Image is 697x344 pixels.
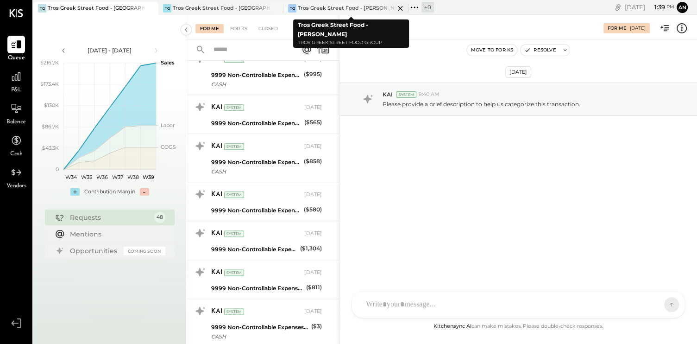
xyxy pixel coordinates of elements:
div: TG [163,4,171,13]
button: An [677,2,688,13]
text: Sales [161,59,175,66]
div: System [224,104,244,111]
div: CASH [211,167,301,176]
div: ($565) [304,118,322,127]
div: ($811) [306,283,322,292]
text: W37 [112,174,123,180]
a: P&L [0,68,32,95]
div: [DATE] [304,191,322,198]
a: Cash [0,132,32,159]
div: CASH [211,332,308,341]
text: $216.7K [40,59,59,66]
text: $43.3K [42,145,59,151]
div: Tros Greek Street Food - [GEOGRAPHIC_DATA] [48,5,144,12]
b: Tros Greek Street Food - [PERSON_NAME] [298,21,368,38]
text: W36 [96,174,107,180]
div: Tros Greek Street Food - [GEOGRAPHIC_DATA] [173,5,270,12]
div: CASH [211,80,301,89]
div: 9999 Non-Controllable Expenses:Other Income and Expenses:To Be Classified P&L [211,158,301,167]
div: Contribution Margin [84,188,135,196]
a: Vendors [0,164,32,191]
div: For Me [195,24,224,33]
div: ($1,304) [300,244,322,253]
div: Tros Greek Street Food - [PERSON_NAME] [298,5,395,12]
div: System [224,269,244,276]
div: 9999 Non-Controllable Expenses:Other Income and Expenses:To Be Classified P&L [211,284,303,293]
div: [DATE] [505,66,531,78]
span: KAI [383,90,393,98]
div: KAI [211,229,222,238]
div: System [224,308,244,315]
text: W35 [81,174,92,180]
div: [DATE] [304,308,322,315]
text: W39 [142,174,154,180]
div: For Me [608,25,627,32]
div: KAI [211,268,222,277]
div: For KS [226,24,252,33]
span: Cash [10,150,22,159]
span: 9:40 AM [419,91,440,98]
div: [DATE] [625,3,674,12]
div: System [224,230,244,237]
div: copy link [613,2,622,12]
div: - [140,188,149,196]
div: KAI [211,190,222,199]
a: Balance [0,100,32,127]
a: Queue [0,36,32,63]
span: Vendors [6,182,26,191]
div: System [396,91,416,98]
div: KAI [211,103,222,112]
div: ($580) [304,205,322,214]
div: [DATE] [304,269,322,276]
text: $130K [44,102,59,108]
div: 9999 Non-Controllable Expenses:Other Income and Expenses:To Be Classified P&L [211,323,308,332]
text: W34 [65,174,77,180]
text: $86.7K [42,123,59,130]
div: Mentions [70,229,161,239]
div: ($3) [311,322,322,331]
div: 9999 Non-Controllable Expenses:Other Income and Expenses:To Be Classified P&L [211,70,301,80]
div: System [224,143,244,150]
div: 48 [154,212,165,223]
div: [DATE] [304,230,322,237]
text: $173.4K [40,81,59,87]
div: 9999 Non-Controllable Expenses:Other Income and Expenses:To Be Classified P&L [211,245,297,254]
div: Requests [70,213,150,222]
div: [DATE] [304,143,322,150]
div: Closed [254,24,283,33]
p: Tros Greek Street Food Group [298,39,404,47]
span: Balance [6,118,26,127]
div: [DATE] [304,104,322,111]
button: Resolve [521,45,559,56]
div: ($995) [304,70,322,79]
text: 0 [56,166,59,172]
span: pm [666,4,674,10]
text: COGS [161,144,176,150]
div: [DATE] - [DATE] [70,46,149,54]
div: KAI [211,307,222,316]
div: TG [38,4,46,13]
button: Move to for ks [467,45,517,56]
div: [DATE] [630,25,646,32]
text: Labor [161,122,175,128]
div: + [70,188,80,196]
span: Queue [8,54,25,63]
div: KAI [211,142,222,151]
div: 9999 Non-Controllable Expenses:Other Income and Expenses:To Be Classified P&L [211,206,301,215]
span: 1 : 39 [647,3,665,12]
div: System [224,191,244,198]
div: 9999 Non-Controllable Expenses:Other Income and Expenses:To Be Classified P&L [211,119,301,128]
span: P&L [11,86,22,95]
div: ($858) [304,157,322,166]
div: Opportunities [70,246,119,255]
p: Please provide a brief description to help us categorize this transaction. [383,100,580,108]
div: Coming Soon [124,247,165,255]
text: W38 [127,174,138,180]
div: + 0 [421,2,434,13]
div: TG [288,4,296,13]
